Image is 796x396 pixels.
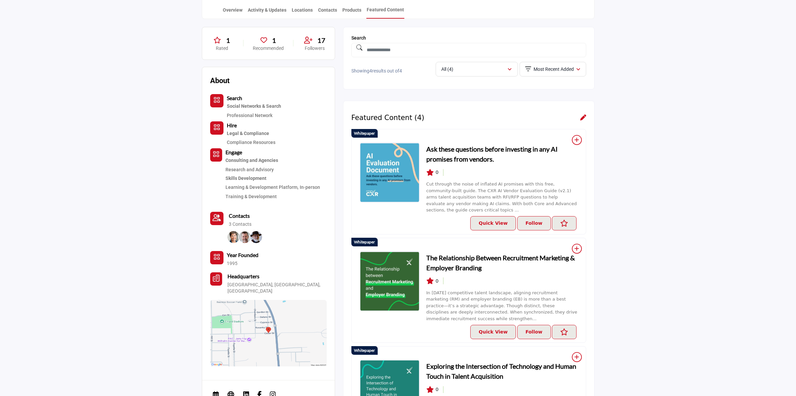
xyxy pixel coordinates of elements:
[210,251,223,264] button: No of member icon
[226,35,230,45] span: 1
[210,300,327,366] img: Location Map
[225,174,327,183] a: Skills Development
[517,216,551,230] button: Follow
[225,185,298,190] a: Learning & Development Platform,
[229,212,250,220] a: Contacts
[534,66,574,73] p: Most Recent Added
[227,95,242,101] b: Search
[247,7,287,18] a: Activity & Updates
[426,290,577,321] a: In [DATE] competitive talent landscape, aligning recruitment marketing (RM) and employer branding...
[222,7,243,18] a: Overview
[360,142,420,202] a: Ask these questions before investing in any AI promises from vendors.
[360,143,419,202] img: Ask these questions before investing in any AI promises from vendors.
[351,35,586,41] h1: Search
[210,212,223,225] button: Contact-Employee Icon
[227,113,272,118] a: Professional Network
[229,212,250,219] b: Contacts
[225,156,327,165] a: Consulting and Agencies
[225,156,327,165] div: Expert services and agencies providing strategic advice and solutions in talent acquisition and m...
[470,325,516,339] button: Quick View
[318,7,337,18] a: Contacts
[441,66,453,73] p: All (4)
[210,75,229,86] h2: About
[210,272,222,286] button: Headquarter icon
[354,239,375,245] p: Whitepaper
[227,122,237,128] b: Hire
[399,68,402,73] span: 4
[470,216,516,230] button: Quick View
[227,96,242,101] a: Search
[426,361,578,381] a: Exploring the Intersection of Technology and Human Touch in Talent Acquisition
[210,45,234,52] p: Rated
[479,329,508,335] p: Quick View
[225,167,274,172] a: Research and Advisory
[520,62,586,76] button: Most Recent Added
[227,282,327,295] p: [GEOGRAPHIC_DATA], [GEOGRAPHIC_DATA], [GEOGRAPHIC_DATA]
[227,102,281,111] div: Platforms that combine social networking and search capabilities for recruitment and professional...
[354,130,375,136] p: Whitepaper
[225,150,242,155] a: Engage
[210,94,223,107] button: Category Icon
[517,325,551,339] button: Follow
[354,347,375,353] p: Whitepaper
[436,62,518,76] button: All (4)
[552,216,577,230] button: Liked Resource
[369,68,372,73] span: 4
[227,123,237,128] a: Hire
[436,169,439,176] span: 0
[366,6,404,19] a: Featured Content
[303,45,327,52] p: Followers
[229,221,251,228] a: 3 Contacts
[436,386,439,393] span: 0
[360,251,420,311] a: The Relationship Between Recruitment Marketing & Employer Branding
[426,253,578,273] a: The Relationship Between Recruitment Marketing & Employer Branding
[351,68,432,74] p: Showing results out of
[436,278,439,285] span: 0
[227,129,275,138] div: Resources and services ensuring recruitment practices comply with legal and regulatory requirements.
[291,7,313,18] a: Locations
[250,231,262,243] img: Gerry C.
[227,260,237,267] p: 1995
[317,35,325,45] span: 17
[225,174,327,183] div: Programs and platforms focused on the development and enhancement of professional skills and comp...
[227,251,258,259] b: Year Founded
[360,251,419,311] img: The Relationship Between Recruitment Marketing & Employer Branding
[210,212,223,225] a: Link of redirect to contact page
[351,114,424,122] h2: Featured Content (4)
[227,102,281,111] a: Social Networks & Search
[210,148,222,162] button: Category Icon
[272,35,276,45] span: 1
[342,7,362,18] a: Products
[239,231,251,243] img: Chris H.
[426,182,577,212] a: Cut through the noise of inflated AI promises with this free, community-built guide. The CXR AI V...
[526,329,543,335] p: Follow
[227,140,275,145] a: Compliance Resources
[526,220,543,227] p: Follow
[253,45,284,52] p: Recommended
[227,231,239,243] img: Barb R.
[210,121,223,135] button: Category Icon
[225,149,242,155] b: Engage
[552,325,577,339] button: Liked Resource
[426,144,578,164] a: Ask these questions before investing in any AI promises from vendors.
[479,220,508,227] p: Quick View
[227,272,259,280] b: Headquarters
[227,129,275,138] a: Legal & Compliance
